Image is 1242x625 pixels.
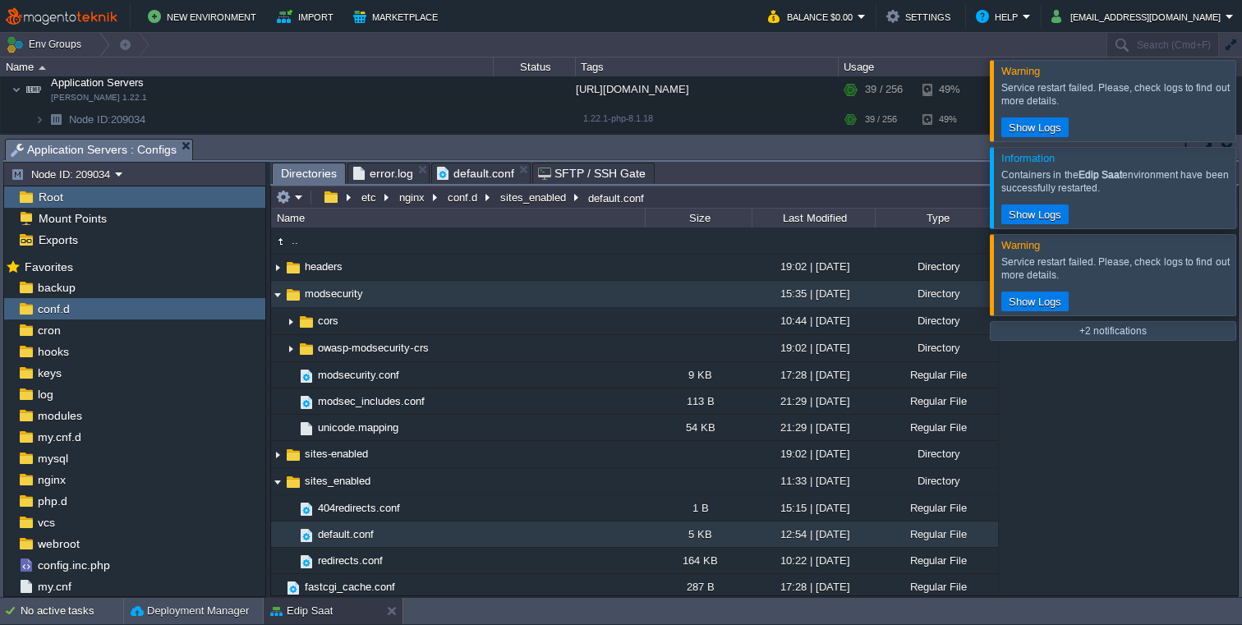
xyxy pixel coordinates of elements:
img: AMDAwAAAACH5BAEAAAAALAAAAAABAAEAAAICRAEAOw== [284,579,302,597]
div: 287 B [645,574,752,600]
div: Regular File [875,362,998,388]
div: Regular File [875,522,998,547]
img: AMDAwAAAACH5BAEAAAAALAAAAAABAAEAAAICRAEAOw== [297,500,315,518]
button: Show Logs [1004,207,1066,222]
img: AMDAwAAAACH5BAEAAAAALAAAAAABAAEAAAICRAEAOw== [271,232,289,250]
span: fastcgi_cache.conf [302,580,398,594]
span: default.conf [437,163,514,183]
img: AMDAwAAAACH5BAEAAAAALAAAAAABAAEAAAICRAEAOw== [22,73,45,106]
div: 19:02 | [DATE] [752,441,875,466]
a: nginx [34,472,68,487]
div: 9 KB [645,362,752,388]
div: Tags [577,57,838,76]
img: AMDAwAAAACH5BAEAAAAALAAAAAABAAEAAAICRAEAOw== [297,526,315,545]
span: SFTP / SSH Gate [538,163,646,183]
button: sites_enabled [498,190,570,205]
a: modsec_includes.conf [315,394,427,408]
div: 21:29 | [DATE] [752,388,875,414]
div: Usage [839,57,1013,76]
div: Directory [875,468,998,494]
img: AMDAwAAAACH5BAEAAAAALAAAAAABAAEAAAICRAEAOw== [11,73,21,106]
button: Env Groups [6,33,87,56]
button: +2 notifications [1074,324,1152,338]
div: 19:02 | [DATE] [752,254,875,279]
div: 21:29 | [DATE] [752,415,875,440]
span: [PERSON_NAME] 1.22.1 [51,93,147,103]
button: conf.d [445,190,481,205]
img: AMDAwAAAACH5BAEAAAAALAAAAAABAAEAAAICRAEAOw== [271,255,284,280]
div: Name [2,57,493,76]
button: Balance $0.00 [768,7,858,26]
button: nginx [397,190,429,205]
button: New Environment [148,7,261,26]
a: my.cnf.d [34,430,84,444]
a: sites_enabled [302,474,373,488]
div: Directory [875,335,998,361]
span: php.d [34,494,70,508]
span: Exports [35,232,80,247]
span: 209034 [67,113,148,126]
a: unicode.mapping [315,420,401,434]
img: AMDAwAAAACH5BAEAAAAALAAAAAABAAEAAAICRAEAOw== [39,66,46,70]
img: AMDAwAAAACH5BAEAAAAALAAAAAABAAEAAAICRAEAOw== [297,340,315,358]
span: webroot [34,536,82,551]
a: config.inc.php [34,558,113,572]
div: 19:02 | [DATE] [752,335,875,361]
img: AMDAwAAAACH5BAEAAAAALAAAAAABAAEAAAICRAEAOw== [284,548,297,573]
img: AMDAwAAAACH5BAEAAAAALAAAAAABAAEAAAICRAEAOw== [297,420,315,438]
a: modsecurity.conf [315,368,402,382]
a: backup [34,280,78,295]
span: Node ID: [69,113,111,126]
b: Edip Saat [1079,169,1122,181]
img: MagentoTeknik [6,7,117,27]
span: Application Servers [49,76,146,90]
span: my.cnf [34,579,74,594]
a: conf.d [34,301,72,316]
img: AMDAwAAAACH5BAEAAAAALAAAAAABAAEAAAICRAEAOw== [271,574,284,600]
button: Import [277,7,338,26]
div: Last Modified [753,209,875,227]
div: Regular File [875,388,998,414]
a: owasp-modsecurity-crs [315,341,431,355]
div: Status [494,57,575,76]
button: Show Logs [1004,294,1066,309]
img: AMDAwAAAACH5BAEAAAAALAAAAAABAAEAAAICRAEAOw== [271,282,284,307]
div: Directory [875,281,998,306]
a: cors [315,314,341,328]
img: AMDAwAAAACH5BAEAAAAALAAAAAABAAEAAAICRAEAOw== [284,259,302,277]
div: 39 / 256 [865,73,903,106]
div: 39 / 256 [865,107,897,132]
button: Node ID: 209034 [11,167,115,182]
div: 11:33 | [DATE] [752,468,875,494]
img: AMDAwAAAACH5BAEAAAAALAAAAAABAAEAAAICRAEAOw== [34,107,44,132]
div: Service restart failed. Please, check logs to find out more details. [1001,255,1231,282]
div: 49% [922,107,976,132]
button: Deployment Manager [131,603,249,619]
div: Regular File [875,415,998,440]
a: modsecurity [302,287,366,301]
a: Favorites [21,260,76,273]
a: headers [302,260,345,273]
img: AMDAwAAAACH5BAEAAAAALAAAAAABAAEAAAICRAEAOw== [271,469,284,494]
div: Directory [875,441,998,466]
span: redirects.conf [315,554,385,568]
img: AMDAwAAAACH5BAEAAAAALAAAAAABAAEAAAICRAEAOw== [284,495,297,521]
span: 1.22.1-php-8.1.18 [583,113,653,123]
span: Application Servers : Configs [11,140,177,160]
div: Regular File [875,495,998,521]
div: 10:22 | [DATE] [752,548,875,573]
div: 1 B [645,495,752,521]
div: Regular File [875,548,998,573]
a: sites-enabled [302,447,370,461]
img: AMDAwAAAACH5BAEAAAAALAAAAAABAAEAAAICRAEAOw== [284,362,297,388]
div: Directory [875,308,998,333]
